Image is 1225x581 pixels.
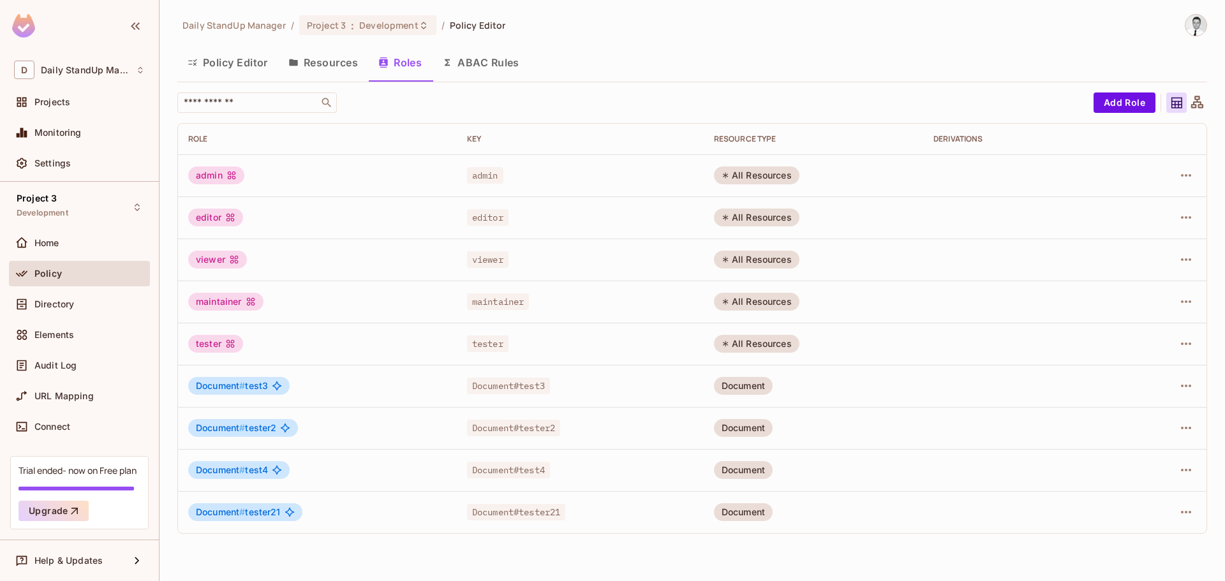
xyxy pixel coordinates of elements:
span: tester [467,335,509,352]
span: Document [196,380,245,391]
div: All Resources [714,293,799,311]
span: Document#test4 [467,462,550,478]
span: URL Mapping [34,391,94,401]
span: maintainer [467,293,530,310]
button: Upgrade [19,501,89,521]
div: RESOURCE TYPE [714,134,913,144]
span: Document [196,422,245,433]
div: editor [188,209,243,226]
div: Derivations [933,134,1111,144]
span: the active workspace [182,19,286,31]
span: Document#tester2 [467,420,560,436]
div: Key [467,134,694,144]
div: Trial ended- now on Free plan [19,464,137,476]
div: admin [188,166,244,184]
div: viewer [188,251,247,268]
span: viewer [467,251,509,268]
span: Directory [34,299,74,309]
img: SReyMgAAAABJRU5ErkJggg== [12,14,35,38]
span: Policy [34,268,62,279]
span: Development [17,208,68,218]
span: test3 [196,381,268,391]
span: # [239,464,245,475]
span: : [350,20,355,31]
button: Roles [368,47,432,78]
span: Project 3 [17,193,57,203]
span: Monitoring [34,128,82,138]
span: # [239,380,245,391]
span: editor [467,209,509,226]
div: maintainer [188,293,264,311]
div: All Resources [714,209,799,226]
span: Project 3 [307,19,346,31]
button: Resources [278,47,368,78]
div: Document [714,419,773,437]
span: Elements [34,330,74,340]
div: Document [714,377,773,395]
span: tester21 [196,507,281,517]
span: Workspace: Daily StandUp Manager [41,65,130,75]
span: Home [34,238,59,248]
span: Help & Updates [34,555,103,566]
div: Role [188,134,447,144]
span: tester2 [196,423,276,433]
span: # [239,422,245,433]
span: Document#test3 [467,378,550,394]
div: All Resources [714,166,799,184]
span: Audit Log [34,360,77,371]
span: admin [467,167,503,184]
span: Document#tester21 [467,504,566,520]
span: # [239,506,245,517]
div: Document [714,503,773,521]
button: Add Role [1094,92,1155,113]
li: / [442,19,445,31]
span: Projects [34,97,70,107]
span: Development [359,19,418,31]
li: / [291,19,294,31]
span: Connect [34,422,70,432]
button: Policy Editor [177,47,278,78]
span: Document [196,506,245,517]
span: test4 [196,465,268,475]
button: ABAC Rules [432,47,530,78]
div: All Resources [714,335,799,353]
span: Settings [34,158,71,168]
div: tester [188,335,243,353]
img: Goran Jovanovic [1185,15,1206,36]
span: Policy Editor [450,19,506,31]
span: D [14,61,34,79]
div: Document [714,461,773,479]
div: All Resources [714,251,799,268]
span: Document [196,464,245,475]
